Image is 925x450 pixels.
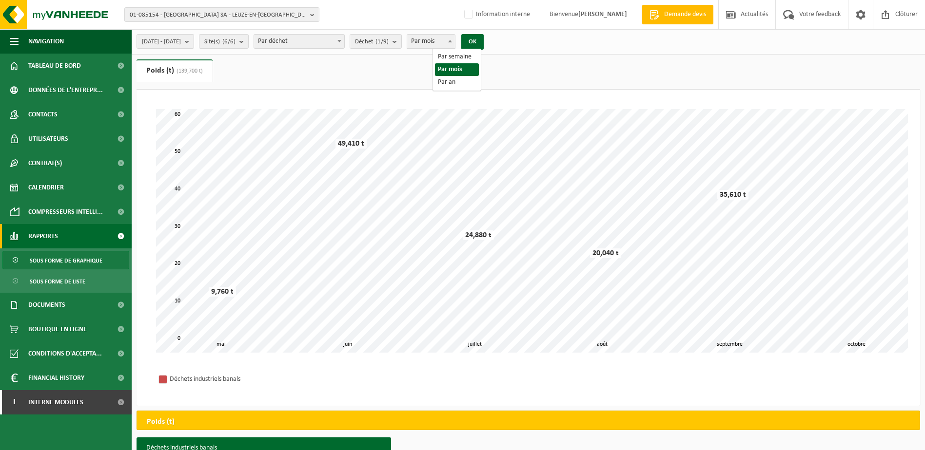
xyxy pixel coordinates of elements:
button: 01-085154 - [GEOGRAPHIC_DATA] SA - LEUZE-EN-[GEOGRAPHIC_DATA] [124,7,319,22]
span: Interne modules [28,390,83,414]
button: [DATE] - [DATE] [137,34,194,49]
div: 24,880 t [463,230,494,240]
span: Par déchet [254,34,345,49]
span: Compresseurs intelli... [28,200,103,224]
span: Navigation [28,29,64,54]
span: Financial History [28,366,84,390]
li: Par semaine [435,51,479,63]
span: Demande devis [662,10,709,19]
div: 49,410 t [335,139,367,149]
span: Par mois [407,34,455,49]
button: Site(s)(6/6) [199,34,249,49]
span: Boutique en ligne [28,317,87,341]
count: (6/6) [222,38,236,45]
span: Sous forme de graphique [30,251,102,270]
span: Utilisateurs [28,127,68,151]
div: Déchets industriels banals [170,373,296,385]
span: Par déchet [254,35,344,48]
button: Déchet(1/9) [350,34,402,49]
count: (1/9) [375,38,389,45]
label: Information interne [462,7,530,22]
div: 20,040 t [590,248,621,258]
span: Conditions d'accepta... [28,341,102,366]
strong: [PERSON_NAME] [578,11,627,18]
span: Déchet [355,35,389,49]
span: Par mois [407,35,455,48]
span: Calendrier [28,175,64,200]
button: OK [461,34,484,50]
span: Site(s) [204,35,236,49]
span: Contacts [28,102,58,127]
a: Poids (t) [137,59,213,82]
li: Par an [435,76,479,89]
h2: Poids (t) [137,411,184,432]
div: 35,610 t [717,190,748,200]
span: Documents [28,293,65,317]
span: Contrat(s) [28,151,62,175]
a: Sous forme de graphique [2,251,129,269]
div: 9,760 t [209,287,236,297]
span: Sous forme de liste [30,272,85,291]
span: Tableau de bord [28,54,81,78]
li: Par mois [435,63,479,76]
span: (139,700 t) [174,68,203,74]
span: 01-085154 - [GEOGRAPHIC_DATA] SA - LEUZE-EN-[GEOGRAPHIC_DATA] [130,8,306,22]
a: Demande devis [642,5,713,24]
a: Sous forme de liste [2,272,129,290]
span: Données de l'entrepr... [28,78,103,102]
span: Rapports [28,224,58,248]
span: [DATE] - [DATE] [142,35,181,49]
span: I [10,390,19,414]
